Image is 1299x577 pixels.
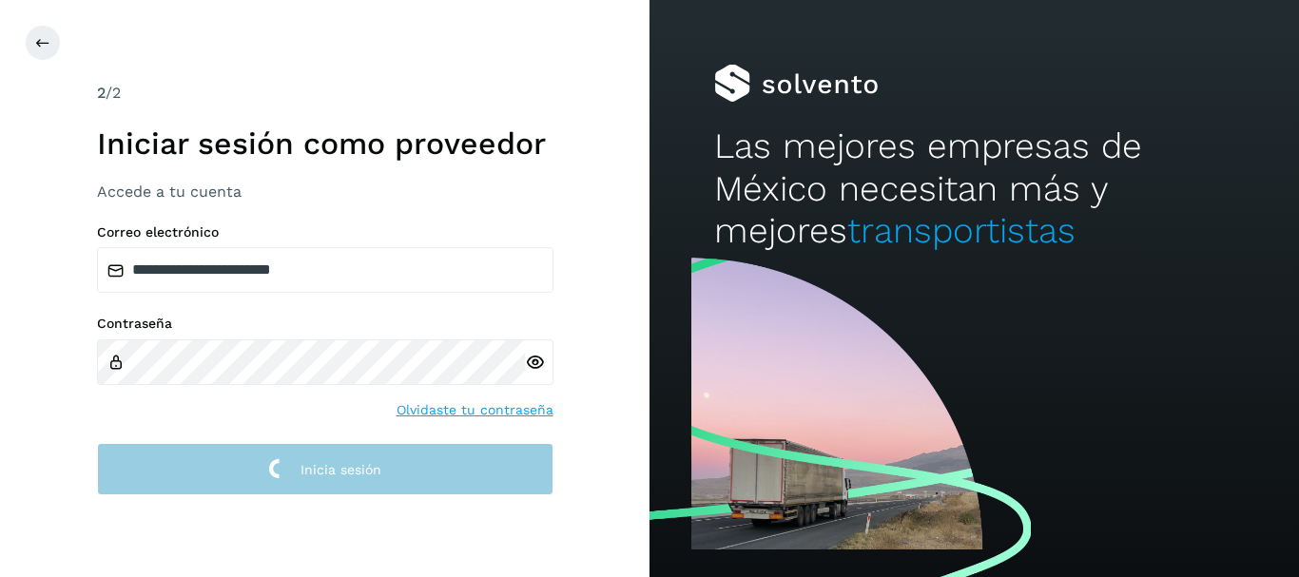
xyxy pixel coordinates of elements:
[97,125,553,162] h1: Iniciar sesión como proveedor
[97,224,553,240] label: Correo electrónico
[397,400,553,420] a: Olvidaste tu contraseña
[714,125,1233,252] h2: Las mejores empresas de México necesitan más y mejores
[97,82,553,105] div: /2
[97,443,553,495] button: Inicia sesión
[301,463,381,476] span: Inicia sesión
[97,183,553,201] h3: Accede a tu cuenta
[847,210,1076,251] span: transportistas
[97,316,553,332] label: Contraseña
[97,84,106,102] span: 2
